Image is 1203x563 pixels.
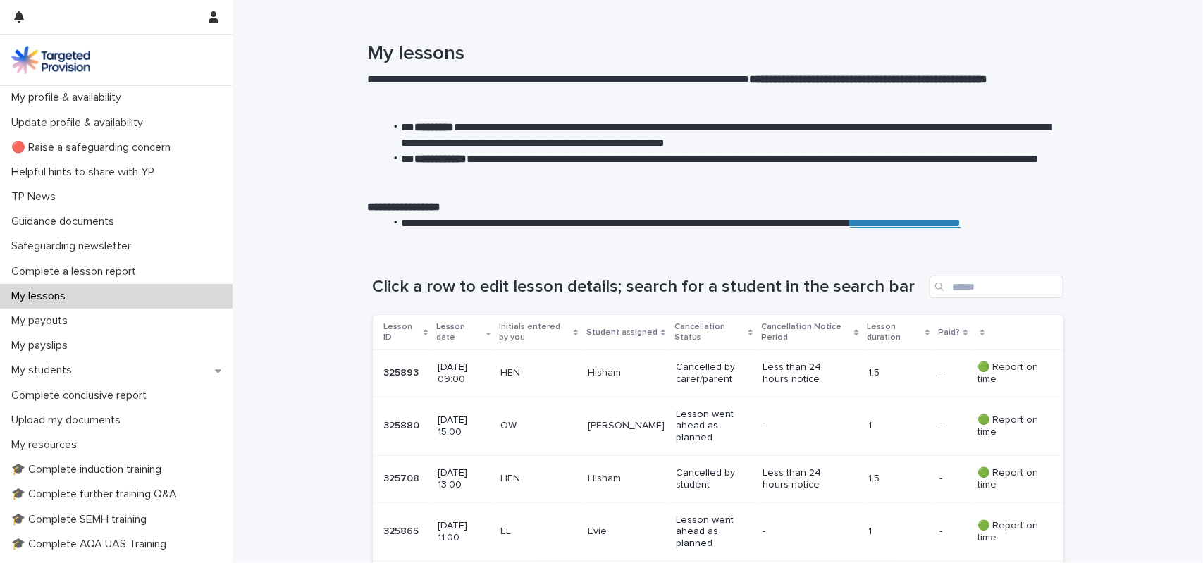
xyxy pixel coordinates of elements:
[6,538,178,551] p: 🎓 Complete AQA UAS Training
[586,325,658,340] p: Student assigned
[588,367,665,379] p: Hisham
[499,319,570,345] p: Initials entered by you
[6,488,188,501] p: 🎓 Complete further training Q&A
[6,141,182,154] p: 🔴 Raise a safeguarding concern
[500,367,576,379] p: HEN
[384,470,423,485] p: 325708
[763,361,841,385] p: Less than 24 hours notice
[939,470,945,485] p: -
[674,319,745,345] p: Cancellation Status
[939,364,945,379] p: -
[676,514,751,550] p: Lesson went ahead as planned
[6,414,132,427] p: Upload my documents
[384,523,422,538] p: 325865
[938,325,960,340] p: Paid?
[761,319,851,345] p: Cancellation Notice Period
[384,319,421,345] p: Lesson ID
[6,265,147,278] p: Complete a lesson report
[978,414,1041,438] p: 🟢 Report on time
[6,166,166,179] p: Helpful hints to share with YP
[438,361,489,385] p: [DATE] 09:00
[11,46,90,74] img: M5nRWzHhSzIhMunXDL62
[373,502,1063,561] tr: 325865325865 [DATE] 11:00ELEvieLesson went ahead as planned-1-- 🟢 Report on time
[676,409,751,444] p: Lesson went ahead as planned
[6,339,79,352] p: My payslips
[367,42,1058,66] h1: My lessons
[978,361,1041,385] p: 🟢 Report on time
[869,526,929,538] p: 1
[500,420,576,432] p: OW
[978,520,1041,544] p: 🟢 Report on time
[6,190,67,204] p: TP News
[373,350,1063,397] tr: 325893325893 [DATE] 09:00HENHishamCancelled by carer/parentLess than 24 hours notice1.5-- 🟢 Repor...
[763,420,841,432] p: -
[438,414,489,438] p: [DATE] 15:00
[6,513,158,526] p: 🎓 Complete SEMH training
[6,116,154,130] p: Update profile & availability
[869,420,929,432] p: 1
[588,420,665,432] p: [PERSON_NAME]
[930,276,1063,298] input: Search
[6,364,83,377] p: My students
[763,467,841,491] p: Less than 24 hours notice
[373,397,1063,455] tr: 325880325880 [DATE] 15:00OW[PERSON_NAME]Lesson went ahead as planned-1-- 🟢 Report on time
[438,467,489,491] p: [DATE] 13:00
[588,473,665,485] p: Hisham
[588,526,665,538] p: Evie
[676,467,751,491] p: Cancelled by student
[6,215,125,228] p: Guidance documents
[939,523,945,538] p: -
[6,91,132,104] p: My profile & availability
[373,277,924,297] h1: Click a row to edit lesson details; search for a student in the search bar
[6,290,77,303] p: My lessons
[6,389,158,402] p: Complete conclusive report
[436,319,483,345] p: Lesson date
[438,520,489,544] p: [DATE] 11:00
[869,473,929,485] p: 1.5
[676,361,751,385] p: Cancelled by carer/parent
[978,467,1041,491] p: 🟢 Report on time
[384,417,423,432] p: 325880
[763,526,841,538] p: -
[500,473,576,485] p: HEN
[373,456,1063,503] tr: 325708325708 [DATE] 13:00HENHishamCancelled by studentLess than 24 hours notice1.5-- 🟢 Report on ...
[6,438,88,452] p: My resources
[868,319,922,345] p: Lesson duration
[6,240,142,253] p: Safeguarding newsletter
[384,364,422,379] p: 325893
[6,314,79,328] p: My payouts
[6,463,173,476] p: 🎓 Complete induction training
[500,526,576,538] p: EL
[869,367,929,379] p: 1.5
[939,417,945,432] p: -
